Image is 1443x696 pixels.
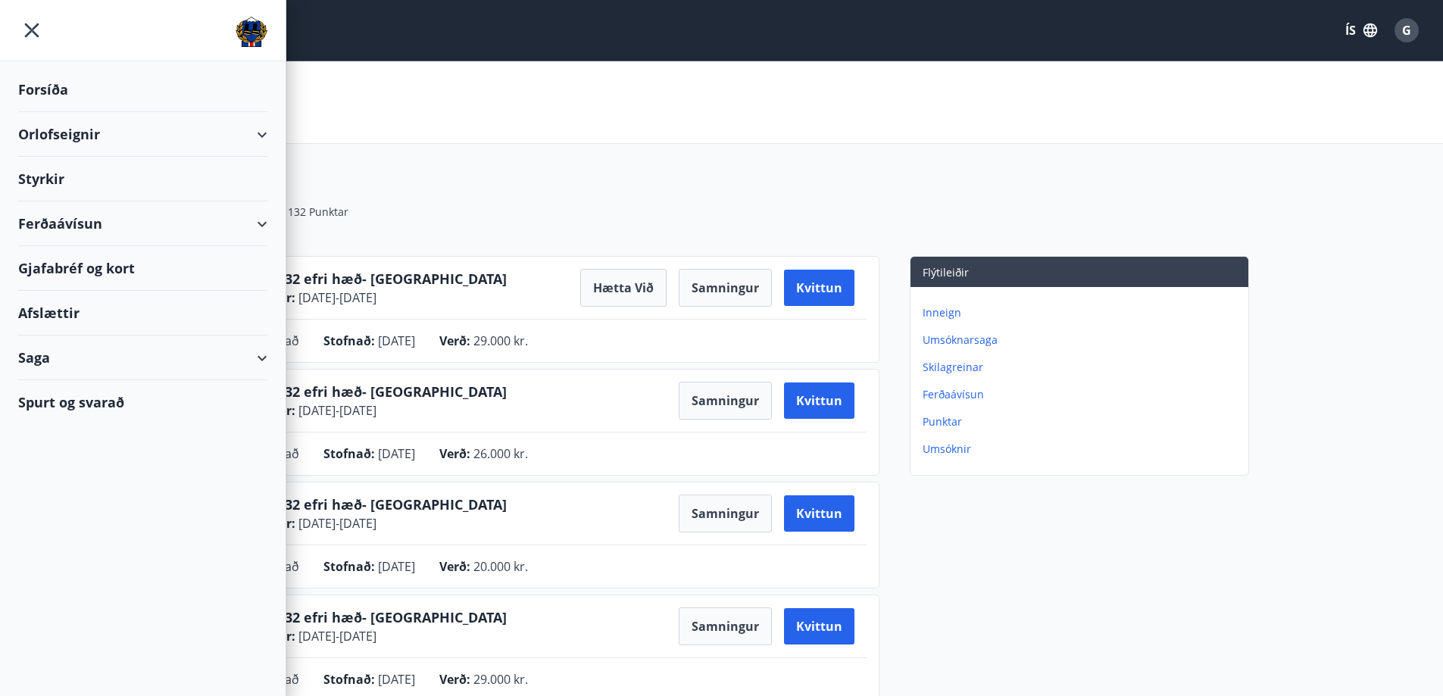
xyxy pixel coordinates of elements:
span: [DATE] [378,558,415,575]
span: Verð : [439,332,470,349]
button: G [1388,12,1425,48]
span: Verð : [439,445,470,462]
span: Stofnað : [323,671,375,688]
button: ÍS [1337,17,1385,44]
span: [DATE] - [DATE] [295,515,376,532]
span: Flýtileiðir [923,265,969,279]
span: Stofnað : [323,445,375,462]
span: [DATE] - [DATE] [295,289,376,306]
span: [DATE] [378,332,415,349]
button: Kvittun [784,495,854,532]
button: Samningur [679,269,772,307]
span: 132 Punktar [288,204,348,220]
button: Samningur [679,382,772,420]
span: Stofnað : [323,332,375,349]
span: Stofnað : [323,558,375,575]
button: Samningur [679,607,772,645]
span: [DATE] [378,445,415,462]
span: Verð : [439,671,470,688]
button: Kvittun [784,270,854,306]
span: Hamratún 32 efri hæð- [GEOGRAPHIC_DATA] [210,608,507,626]
div: Ferðaávísun [18,201,267,246]
p: Skilagreinar [923,360,1242,375]
img: union_logo [236,17,267,47]
span: [DATE] - [DATE] [295,628,376,645]
div: Spurt og svarað [18,380,267,424]
div: Styrkir [18,157,267,201]
span: 20.000 kr. [473,558,528,575]
span: [DATE] - [DATE] [295,402,376,419]
div: Orlofseignir [18,112,267,157]
p: Umsóknarsaga [923,332,1242,348]
p: Punktar [923,414,1242,429]
span: [DATE] [378,671,415,688]
p: Inneign [923,305,1242,320]
span: 26.000 kr. [473,445,528,462]
p: Ferðaávísun [923,387,1242,402]
span: Hamratún 32 efri hæð- [GEOGRAPHIC_DATA] [210,270,507,288]
span: G [1402,22,1411,39]
div: Afslættir [18,291,267,336]
div: Saga [18,336,267,380]
span: Verð : [439,558,470,575]
p: Umsóknir [923,442,1242,457]
button: Samningur [679,495,772,532]
button: Kvittun [784,382,854,419]
button: Hætta við [580,269,667,307]
div: Gjafabréf og kort [18,246,267,291]
button: Kvittun [784,608,854,645]
button: menu [18,17,45,44]
span: 29.000 kr. [473,671,528,688]
div: Forsíða [18,67,267,112]
span: Hamratún 32 efri hæð- [GEOGRAPHIC_DATA] [210,495,507,513]
span: 29.000 kr. [473,332,528,349]
span: Hamratún 32 efri hæð- [GEOGRAPHIC_DATA] [210,382,507,401]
